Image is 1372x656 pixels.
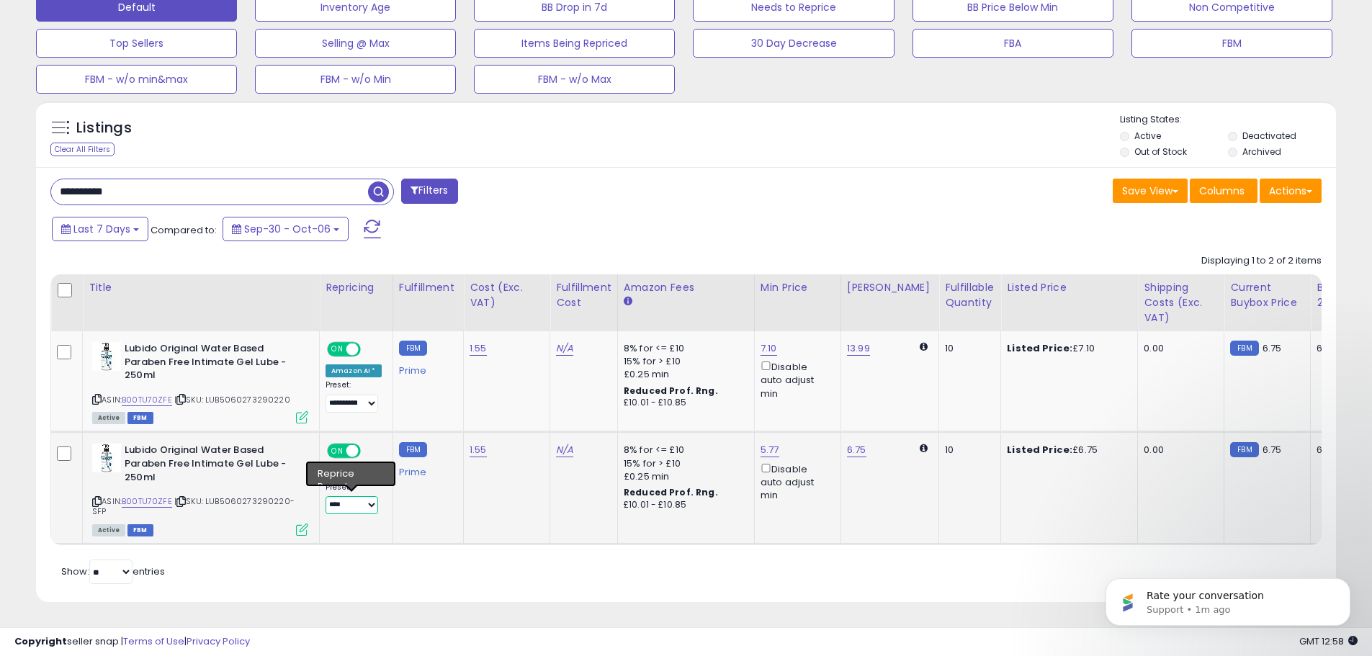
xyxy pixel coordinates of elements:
[624,397,743,409] div: £10.01 - £10.85
[326,380,382,413] div: Preset:
[1144,444,1213,457] div: 0.00
[125,342,300,386] b: Lubido Original Water Based Paraben Free Intimate Gel Lube - 250ml
[624,295,632,308] small: Amazon Fees.
[847,280,933,295] div: [PERSON_NAME]
[399,442,427,457] small: FBM
[1230,341,1258,356] small: FBM
[122,394,172,406] a: B00TU70ZFE
[1134,145,1187,158] label: Out of Stock
[123,634,184,648] a: Terms of Use
[92,495,295,517] span: | SKU: LUB5060273290220-SFP
[187,634,250,648] a: Privacy Policy
[359,343,382,356] span: OFF
[1317,444,1364,457] div: 65%
[399,461,452,478] div: Prime
[1007,444,1126,457] div: £6.75
[61,565,165,578] span: Show: entries
[399,280,457,295] div: Fulfillment
[14,635,250,649] div: seller snap | |
[1317,342,1364,355] div: 65%
[326,482,382,515] div: Preset:
[847,341,870,356] a: 13.99
[326,364,382,377] div: Amazon AI *
[913,29,1113,58] button: FBA
[92,412,125,424] span: All listings currently available for purchase on Amazon
[1144,280,1218,325] div: Shipping Costs (Exc. VAT)
[1263,443,1282,457] span: 6.75
[1201,254,1322,268] div: Displaying 1 to 2 of 2 items
[624,486,718,498] b: Reduced Prof. Rng.
[92,342,308,422] div: ASIN:
[73,222,130,236] span: Last 7 Days
[1230,442,1258,457] small: FBM
[399,341,427,356] small: FBM
[14,634,67,648] strong: Copyright
[244,222,331,236] span: Sep-30 - Oct-06
[255,29,456,58] button: Selling @ Max
[326,466,376,479] div: Amazon AI
[1242,145,1281,158] label: Archived
[92,444,121,472] img: 41i9MD+3v9L._SL40_.jpg
[761,359,830,400] div: Disable auto adjust min
[52,217,148,241] button: Last 7 Days
[761,461,830,503] div: Disable auto adjust min
[127,412,153,424] span: FBM
[470,341,487,356] a: 1.55
[326,280,387,295] div: Repricing
[556,280,611,310] div: Fulfillment Cost
[1199,184,1245,198] span: Columns
[474,65,675,94] button: FBM - w/o Max
[1084,548,1372,649] iframe: Intercom notifications message
[1007,342,1126,355] div: £7.10
[624,342,743,355] div: 8% for <= £10
[328,445,346,457] span: ON
[474,29,675,58] button: Items Being Repriced
[1190,179,1257,203] button: Columns
[223,217,349,241] button: Sep-30 - Oct-06
[36,29,237,58] button: Top Sellers
[624,280,748,295] div: Amazon Fees
[624,499,743,511] div: £10.01 - £10.85
[328,343,346,356] span: ON
[92,342,121,371] img: 41i9MD+3v9L._SL40_.jpg
[399,359,452,377] div: Prime
[945,342,990,355] div: 10
[1242,130,1296,142] label: Deactivated
[624,385,718,397] b: Reduced Prof. Rng.
[1007,341,1072,355] b: Listed Price:
[1263,341,1282,355] span: 6.75
[1134,130,1161,142] label: Active
[624,444,743,457] div: 8% for <= £10
[1007,443,1072,457] b: Listed Price:
[255,65,456,94] button: FBM - w/o Min
[761,280,835,295] div: Min Price
[945,280,995,310] div: Fulfillable Quantity
[76,118,132,138] h5: Listings
[556,443,573,457] a: N/A
[401,179,457,204] button: Filters
[122,495,172,508] a: B00TU70ZFE
[624,457,743,470] div: 15% for > £10
[174,394,290,405] span: | SKU: LUB5060273290220
[847,443,866,457] a: 6.75
[125,444,300,487] b: Lubido Original Water Based Paraben Free Intimate Gel Lube - 250ml
[359,445,382,457] span: OFF
[470,280,544,310] div: Cost (Exc. VAT)
[624,368,743,381] div: £0.25 min
[624,355,743,368] div: 15% for > £10
[1260,179,1322,203] button: Actions
[470,443,487,457] a: 1.55
[36,65,237,94] button: FBM - w/o min&max
[151,223,217,237] span: Compared to:
[556,341,573,356] a: N/A
[624,470,743,483] div: £0.25 min
[89,280,313,295] div: Title
[1113,179,1188,203] button: Save View
[761,443,779,457] a: 5.77
[127,524,153,536] span: FBM
[945,444,990,457] div: 10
